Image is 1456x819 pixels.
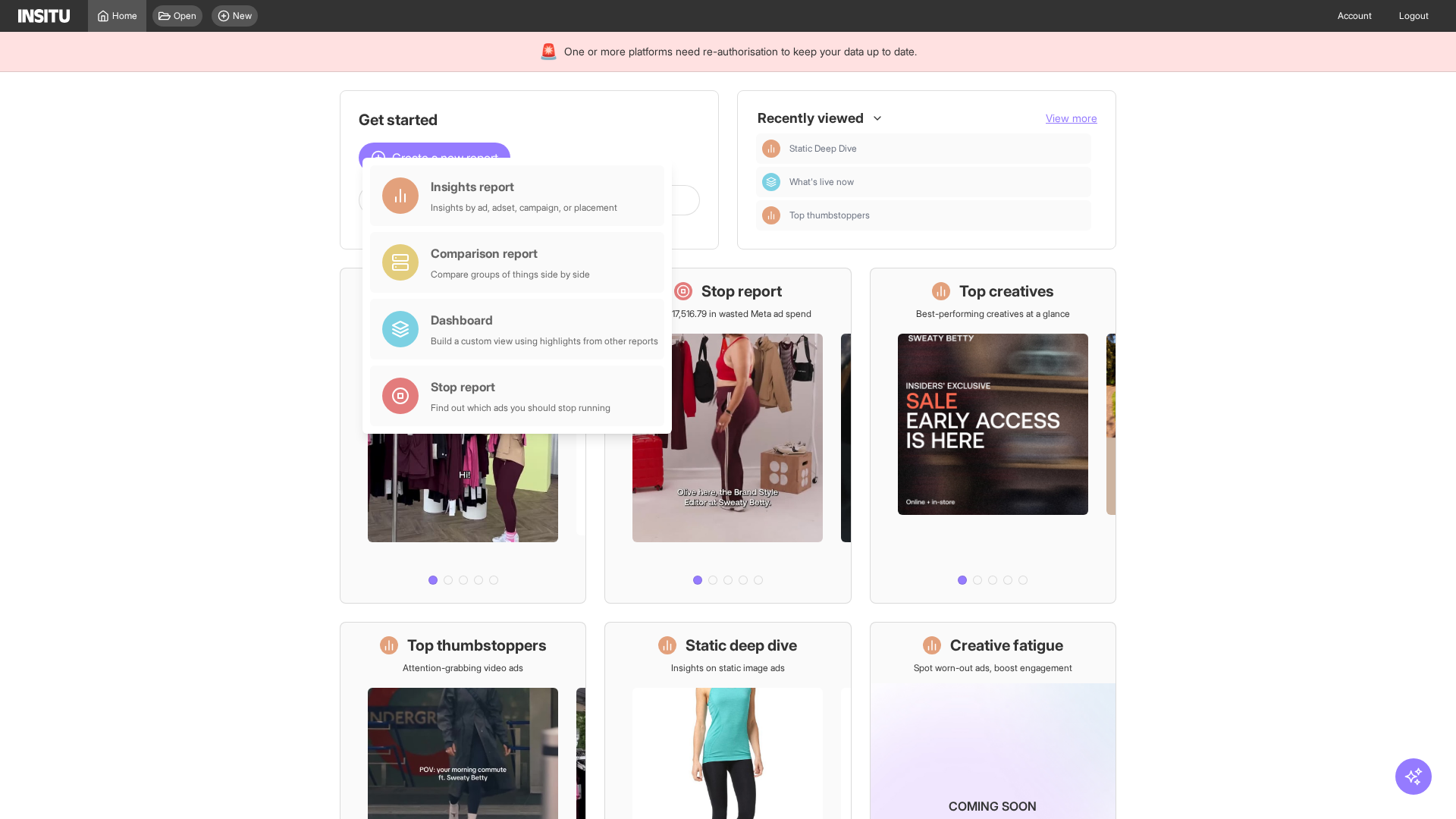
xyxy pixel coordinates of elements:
div: Insights by ad, adset, campaign, or placement [431,202,617,214]
div: Insights [762,206,780,224]
p: Best-performing creatives at a glance [916,308,1070,320]
span: Static Deep Dive [789,143,1085,155]
h1: Get started [359,109,700,130]
p: Attention-grabbing video ads [403,662,523,674]
div: Insights [762,140,780,158]
div: Insights report [431,177,617,196]
p: Save £17,516.79 in wasted Meta ad spend [645,308,811,320]
div: Dashboard [431,311,658,329]
span: What's live now [789,176,854,188]
div: Find out which ads you should stop running [431,402,610,414]
h1: Static deep dive [686,635,797,656]
span: What's live now [789,176,1085,188]
div: Stop report [431,378,610,396]
span: Open [174,10,196,22]
span: Top thumbstoppers [789,209,870,221]
div: 🚨 [539,41,558,62]
p: Insights on static image ads [671,662,785,674]
div: Compare groups of things side by side [431,268,590,281]
span: Home [112,10,137,22]
button: Create a new report [359,143,510,173]
span: One or more platforms need re-authorisation to keep your data up to date. [564,44,917,59]
span: View more [1046,111,1097,124]
span: Top thumbstoppers [789,209,1085,221]
h1: Top creatives [959,281,1054,302]
a: Top creativesBest-performing creatives at a glance [870,268,1116,604]
span: Create a new report [392,149,498,167]
span: New [233,10,252,22]
h1: Top thumbstoppers [407,635,547,656]
h1: Stop report [701,281,782,302]
div: Dashboard [762,173,780,191]
div: Build a custom view using highlights from other reports [431,335,658,347]
a: Stop reportSave £17,516.79 in wasted Meta ad spend [604,268,851,604]
img: Logo [18,9,70,23]
span: Static Deep Dive [789,143,857,155]
div: Comparison report [431,244,590,262]
button: View more [1046,111,1097,126]
a: What's live nowSee all active ads instantly [340,268,586,604]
